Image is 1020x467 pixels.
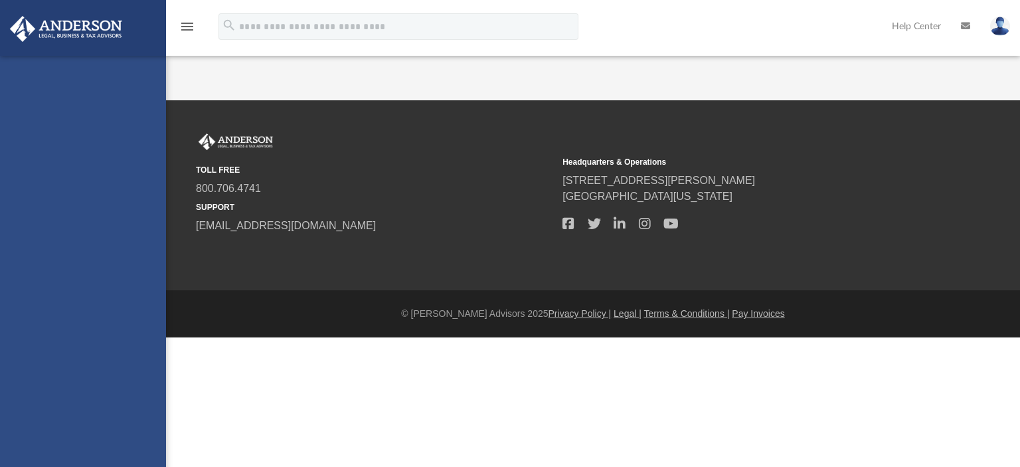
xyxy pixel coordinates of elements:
i: search [222,18,236,33]
a: [STREET_ADDRESS][PERSON_NAME] [562,175,755,186]
small: SUPPORT [196,201,553,213]
img: Anderson Advisors Platinum Portal [196,134,276,151]
i: menu [179,19,195,35]
a: [GEOGRAPHIC_DATA][US_STATE] [562,191,732,202]
img: Anderson Advisors Platinum Portal [6,16,126,42]
small: Headquarters & Operations [562,156,920,168]
a: Privacy Policy | [549,308,612,319]
div: © [PERSON_NAME] Advisors 2025 [166,307,1020,321]
a: Legal | [614,308,641,319]
img: User Pic [990,17,1010,36]
small: TOLL FREE [196,164,553,176]
a: Pay Invoices [732,308,784,319]
a: Terms & Conditions | [644,308,730,319]
a: menu [179,25,195,35]
a: [EMAIL_ADDRESS][DOMAIN_NAME] [196,220,376,231]
a: 800.706.4741 [196,183,261,194]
